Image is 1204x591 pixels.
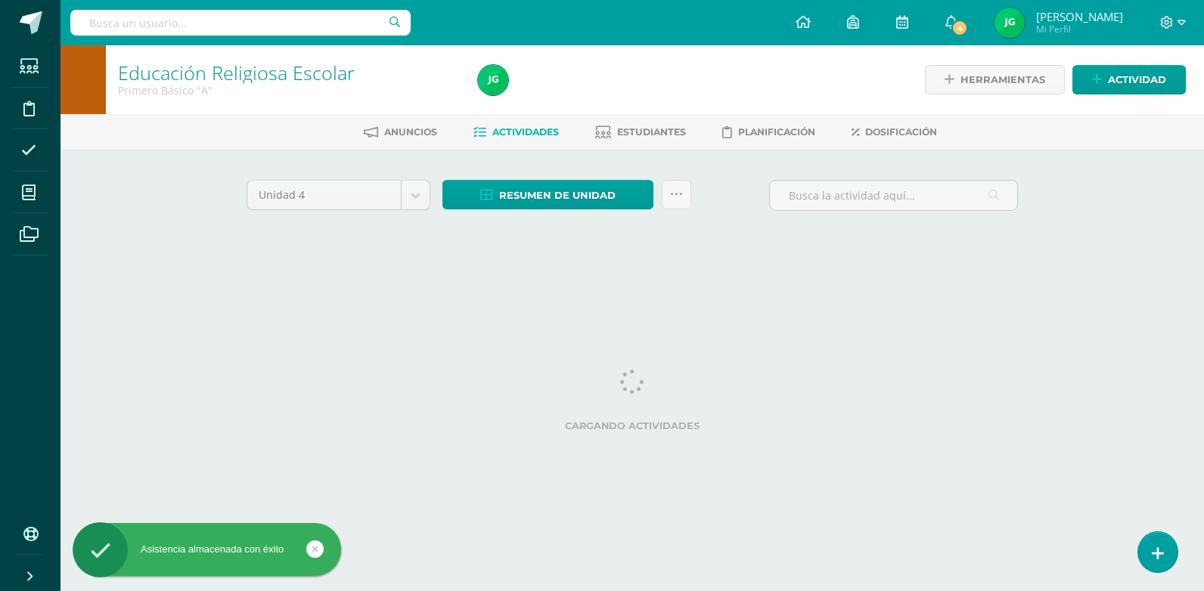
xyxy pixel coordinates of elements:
a: Herramientas [925,65,1065,94]
span: Resumen de unidad [499,181,616,209]
span: Mi Perfil [1036,23,1123,36]
input: Busca un usuario... [70,10,411,36]
h1: Educación Religiosa Escolar [118,62,460,83]
span: Herramientas [960,66,1045,94]
a: Actividad [1072,65,1186,94]
span: Actividad [1108,66,1166,94]
a: Estudiantes [595,120,686,144]
span: Planificación [738,126,815,138]
img: c5e6a7729ce0d31aadaf9fc218af694a.png [478,65,508,95]
label: Cargando actividades [247,420,1018,432]
a: Anuncios [364,120,437,144]
span: Unidad 4 [259,181,389,209]
span: Actividades [492,126,559,138]
span: Estudiantes [617,126,686,138]
div: Asistencia almacenada con éxito [73,543,341,556]
img: c5e6a7729ce0d31aadaf9fc218af694a.png [995,8,1025,38]
span: Anuncios [384,126,437,138]
span: Dosificación [865,126,937,138]
a: Educación Religiosa Escolar [118,60,355,85]
a: Resumen de unidad [442,180,653,209]
a: Actividades [473,120,559,144]
div: Primero Básico 'A' [118,83,460,97]
a: Unidad 4 [247,181,430,209]
span: 4 [951,20,968,36]
a: Planificación [722,120,815,144]
a: Dosificación [852,120,937,144]
span: [PERSON_NAME] [1036,9,1123,24]
input: Busca la actividad aquí... [770,181,1017,210]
